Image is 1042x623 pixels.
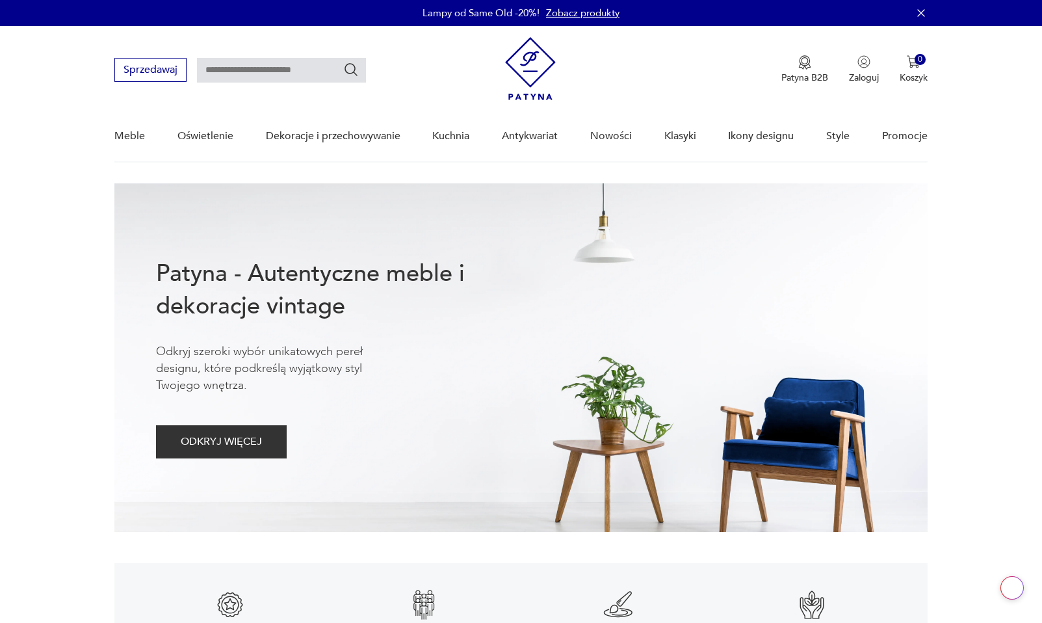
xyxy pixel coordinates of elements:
p: Patyna B2B [781,72,828,84]
button: Szukaj [343,62,359,77]
p: Zaloguj [849,72,879,84]
a: Style [826,111,850,161]
a: Promocje [882,111,928,161]
a: Klasyki [664,111,696,161]
img: Ikona medalu [798,55,811,70]
a: Ikony designu [728,111,794,161]
button: Patyna B2B [781,55,828,84]
h1: Patyna - Autentyczne meble i dekoracje vintage [156,258,507,323]
button: Sprzedawaj [114,58,187,82]
a: Dekoracje i przechowywanie [266,111,400,161]
img: Znak gwarancji jakości [796,589,827,620]
p: Koszyk [900,72,928,84]
button: ODKRYJ WIĘCEJ [156,425,287,458]
a: Kuchnia [432,111,469,161]
a: ODKRYJ WIĘCEJ [156,438,287,447]
p: Lampy od Same Old -20%! [423,7,540,20]
img: Znak gwarancji jakości [408,589,439,620]
img: Ikona koszyka [907,55,920,68]
a: Zobacz produkty [546,7,619,20]
img: Znak gwarancji jakości [603,589,634,620]
a: Nowości [590,111,632,161]
button: Zaloguj [849,55,879,84]
a: Oświetlenie [177,111,233,161]
a: Antykwariat [502,111,558,161]
div: 0 [915,54,926,65]
a: Sprzedawaj [114,66,187,75]
a: Meble [114,111,145,161]
p: Odkryj szeroki wybór unikatowych pereł designu, które podkreślą wyjątkowy styl Twojego wnętrza. [156,343,403,394]
img: Znak gwarancji jakości [215,589,246,620]
a: Ikona medaluPatyna B2B [781,55,828,84]
img: Patyna - sklep z meblami i dekoracjami vintage [505,37,556,100]
button: 0Koszyk [900,55,928,84]
img: Ikonka użytkownika [857,55,870,68]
